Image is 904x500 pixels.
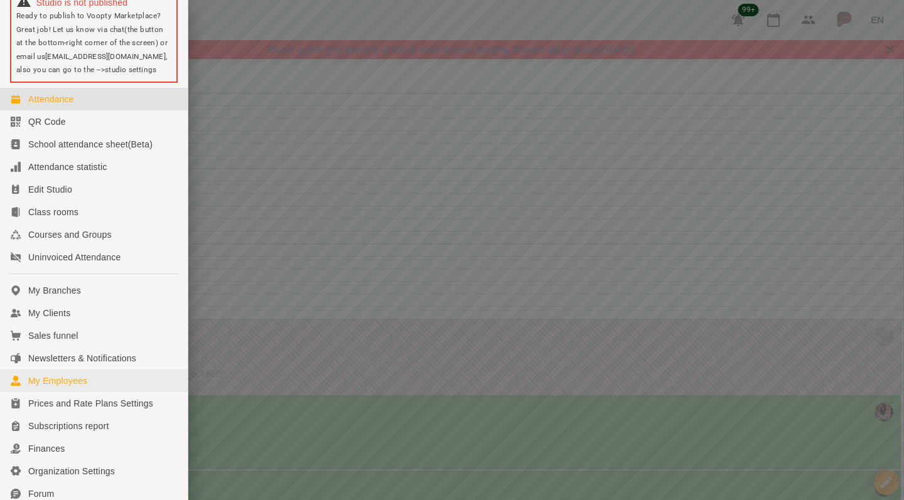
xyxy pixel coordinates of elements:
[28,465,115,477] div: Organization Settings
[28,487,54,500] div: Forum
[28,375,87,387] div: My Employees
[28,329,78,342] div: Sales funnel
[28,228,112,241] div: Courses and Groups
[28,397,153,410] div: Prices and Rate Plans Settings
[28,138,153,151] div: School attendance sheet(Beta)
[45,52,166,61] a: [EMAIL_ADDRESS][DOMAIN_NAME]
[28,93,74,105] div: Attendance
[105,65,156,74] a: studio settings
[28,161,107,173] div: Attendance statistic
[28,183,72,196] div: Edit Studio
[16,11,168,74] span: Ready to publish to Voopty Marketplace? Great job! Let us know via chat(the button at the bottom-...
[28,420,109,432] div: Subscriptions report
[28,251,121,263] div: Uninvoiced Attendance
[28,115,66,128] div: QR Code
[28,442,65,455] div: Finances
[28,307,70,319] div: My Clients
[28,206,78,218] div: Class rooms
[28,352,136,364] div: Newsletters & Notifications
[28,284,81,297] div: My Branches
